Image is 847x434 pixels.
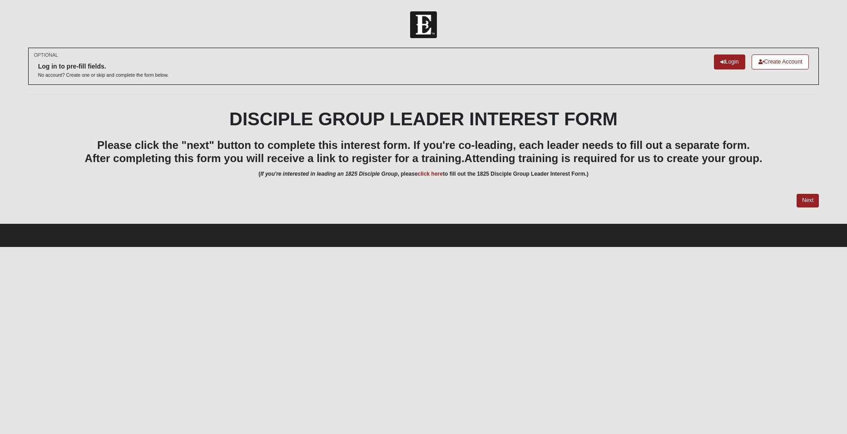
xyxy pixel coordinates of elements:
[28,171,819,177] h6: ( , please to fill out the 1825 Disciple Group Leader Interest Form.)
[714,54,745,69] a: Login
[34,52,58,59] small: OPTIONAL
[418,171,443,177] a: click here
[38,63,169,70] h6: Log in to pre-fill fields.
[752,54,809,69] a: Create Account
[28,139,819,165] h3: Please click the "next" button to complete this interest form. If you're co-leading, each leader ...
[260,171,397,177] i: If you're interested in leading an 1825 Disciple Group
[229,109,618,129] b: DISCIPLE GROUP LEADER INTEREST FORM
[410,11,437,38] img: Church of Eleven22 Logo
[38,72,169,79] p: No account? Create one or skip and complete the form below.
[465,152,763,164] span: Attending training is required for us to create your group.
[797,194,819,207] a: Next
